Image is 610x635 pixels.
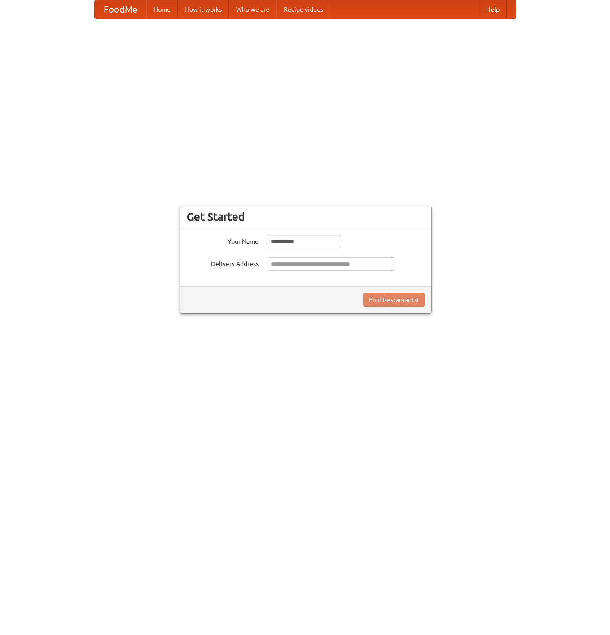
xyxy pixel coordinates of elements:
a: How it works [178,0,229,18]
a: FoodMe [95,0,146,18]
a: Help [479,0,507,18]
label: Your Name [187,235,259,246]
label: Delivery Address [187,257,259,268]
button: Find Restaurants! [363,293,425,307]
a: Home [146,0,178,18]
h3: Get Started [187,210,425,223]
a: Recipe videos [276,0,330,18]
a: Who we are [229,0,276,18]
